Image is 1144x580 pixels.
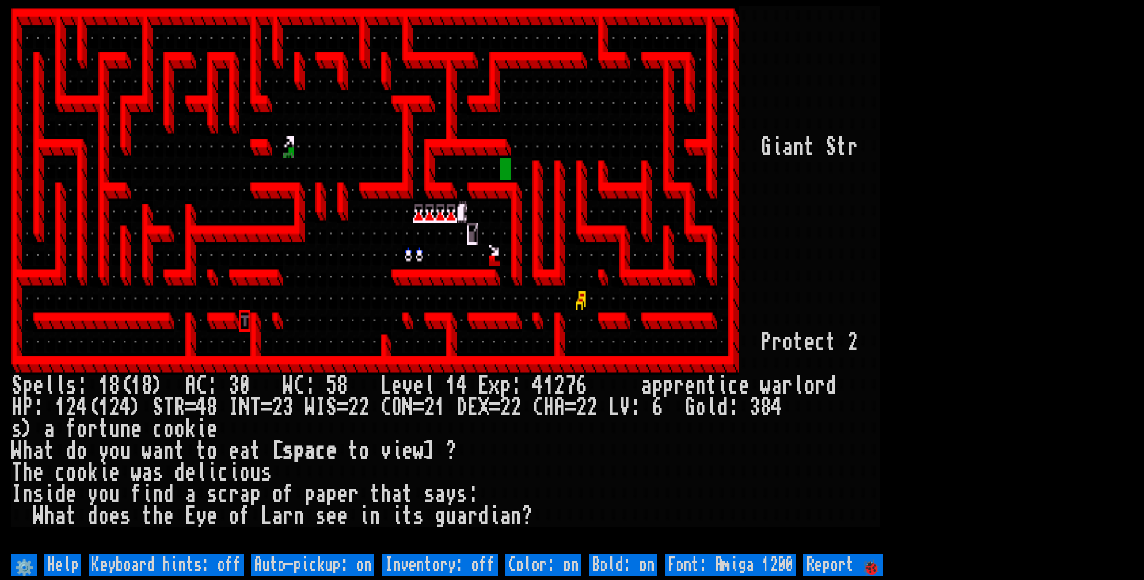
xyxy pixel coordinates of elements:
[11,554,37,576] input: ⚙️
[229,462,239,484] div: i
[196,462,207,484] div: l
[402,440,413,462] div: e
[815,375,826,397] div: r
[804,136,815,158] div: t
[55,505,66,527] div: a
[413,397,424,418] div: =
[87,462,98,484] div: k
[424,375,435,397] div: l
[326,397,337,418] div: S
[153,418,163,440] div: c
[359,505,370,527] div: i
[283,440,294,462] div: s
[294,440,305,462] div: p
[402,484,413,505] div: t
[22,462,33,484] div: h
[272,397,283,418] div: 2
[337,505,348,527] div: e
[207,505,218,527] div: e
[239,397,250,418] div: N
[250,440,261,462] div: t
[207,462,218,484] div: i
[782,332,793,353] div: o
[109,484,120,505] div: u
[44,418,55,440] div: a
[750,397,760,418] div: 3
[391,440,402,462] div: i
[11,418,22,440] div: s
[250,397,261,418] div: T
[239,440,250,462] div: a
[131,462,142,484] div: w
[804,375,815,397] div: o
[674,375,684,397] div: r
[44,440,55,462] div: t
[185,375,196,397] div: A
[294,375,305,397] div: C
[87,505,98,527] div: d
[457,505,467,527] div: a
[44,554,81,576] input: Help
[11,440,22,462] div: W
[500,505,511,527] div: a
[815,332,826,353] div: c
[218,462,229,484] div: c
[337,375,348,397] div: 8
[847,332,858,353] div: 2
[608,397,619,418] div: L
[131,418,142,440] div: e
[500,397,511,418] div: 2
[163,484,174,505] div: d
[446,375,457,397] div: 1
[402,397,413,418] div: N
[131,397,142,418] div: )
[196,440,207,462] div: t
[55,375,66,397] div: l
[250,462,261,484] div: u
[381,375,391,397] div: L
[98,418,109,440] div: t
[348,397,359,418] div: 2
[66,440,77,462] div: d
[174,418,185,440] div: o
[793,332,804,353] div: t
[630,397,641,418] div: :
[33,484,44,505] div: s
[457,397,467,418] div: D
[478,375,489,397] div: E
[695,397,706,418] div: o
[261,462,272,484] div: s
[576,375,587,397] div: 6
[109,505,120,527] div: e
[457,375,467,397] div: 4
[337,397,348,418] div: =
[153,397,163,418] div: S
[142,375,153,397] div: 8
[153,462,163,484] div: s
[33,462,44,484] div: e
[760,375,771,397] div: w
[283,505,294,527] div: r
[489,397,500,418] div: =
[55,397,66,418] div: 1
[305,397,315,418] div: W
[44,505,55,527] div: h
[109,418,120,440] div: u
[424,440,435,462] div: ]
[153,484,163,505] div: n
[652,375,663,397] div: p
[489,375,500,397] div: x
[424,484,435,505] div: s
[109,462,120,484] div: e
[446,505,457,527] div: u
[391,375,402,397] div: e
[55,484,66,505] div: d
[120,418,131,440] div: n
[771,375,782,397] div: a
[283,397,294,418] div: 3
[33,397,44,418] div: :
[315,484,326,505] div: a
[522,505,532,527] div: ?
[261,397,272,418] div: =
[11,375,22,397] div: S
